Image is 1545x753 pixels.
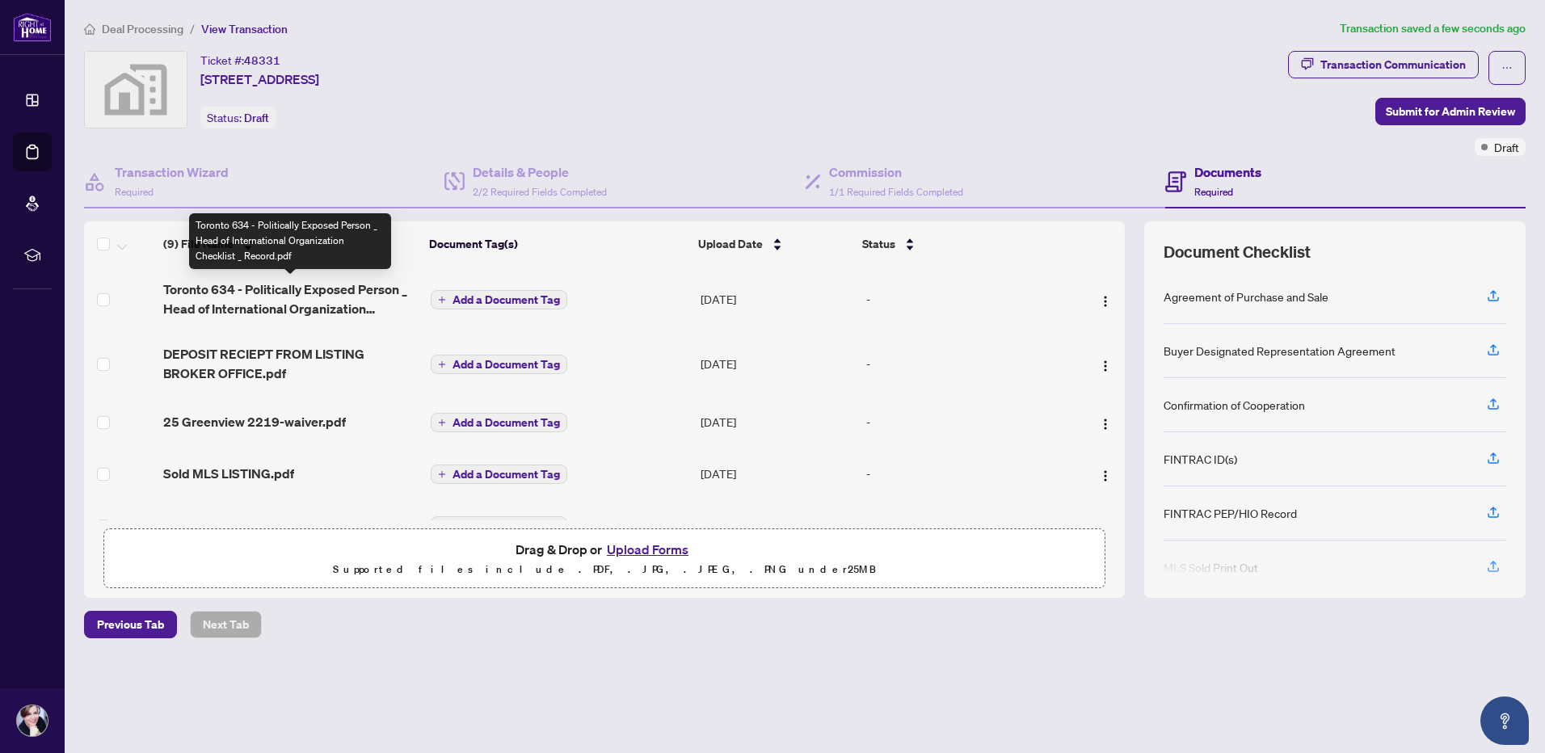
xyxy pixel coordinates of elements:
img: Logo [1099,360,1112,372]
span: Add a Document Tag [453,520,560,532]
div: Confirmation of Cooperation [1164,396,1305,414]
th: Status [856,221,1062,267]
img: Logo [1099,469,1112,482]
span: Upload Date [698,235,763,253]
th: Document Tag(s) [423,221,692,267]
span: Add a Document Tag [453,294,560,305]
img: Logo [1099,418,1112,431]
span: Document Checklist [1164,241,1311,263]
span: Add a Document Tag [453,417,560,428]
div: - [866,355,1060,372]
td: [DATE] [694,396,860,448]
article: Transaction saved a few seconds ago [1340,19,1526,38]
button: Transaction Communication [1288,51,1479,78]
span: DEPOSIT RECIEPT FROM LISTING BROKER OFFICE.pdf [163,344,418,383]
button: Logo [1092,512,1118,538]
button: Add a Document Tag [431,464,567,485]
button: Logo [1092,409,1118,435]
span: Add a Document Tag [453,359,560,370]
button: Submit for Admin Review [1375,98,1526,125]
button: Add a Document Tag [431,515,567,536]
button: Add a Document Tag [431,413,567,432]
span: 2/2 Required Fields Completed [473,186,607,198]
td: [DATE] [694,448,860,499]
div: - [866,413,1060,431]
h4: Documents [1194,162,1261,182]
div: Transaction Communication [1320,52,1466,78]
span: [STREET_ADDRESS] [200,69,319,89]
span: Draft [244,111,269,125]
h4: Transaction Wizard [115,162,229,182]
span: Deal Processing [102,22,183,36]
button: Logo [1092,461,1118,486]
img: Logo [1099,295,1112,308]
span: (9) File Name [163,235,234,253]
h4: Details & People [473,162,607,182]
span: Fintrac-Identification-.pdf [163,515,315,535]
td: [DATE] [694,499,860,551]
p: Supported files include .PDF, .JPG, .JPEG, .PNG under 25 MB [114,560,1095,579]
span: plus [438,296,446,304]
div: Buyer Designated Representation Agreement [1164,342,1396,360]
button: Open asap [1480,696,1529,745]
span: Toronto 634 - Politically Exposed Person _ Head of International Organization Checklist _ Record.pdf [163,280,418,318]
button: Add a Document Tag [431,465,567,484]
div: Ticket #: [200,51,280,69]
div: - [866,465,1060,482]
span: home [84,23,95,35]
button: Logo [1092,351,1118,376]
button: Previous Tab [84,611,177,638]
button: Add a Document Tag [431,289,567,310]
span: Sold MLS LISTING.pdf [163,464,294,483]
span: Required [115,186,154,198]
span: plus [438,419,446,427]
img: Profile Icon [17,705,48,736]
span: Draft [1494,138,1519,156]
div: FINTRAC ID(s) [1164,450,1237,468]
span: Status [862,235,895,253]
span: plus [438,470,446,478]
span: 48331 [244,53,280,68]
img: logo [13,12,52,42]
span: Drag & Drop or [516,539,693,560]
div: FINTRAC PEP/HIO Record [1164,504,1297,522]
th: Upload Date [692,221,857,267]
span: 1/1 Required Fields Completed [829,186,963,198]
li: / [190,19,195,38]
span: Required [1194,186,1233,198]
img: svg%3e [85,52,187,128]
span: ellipsis [1501,62,1513,74]
div: - [866,516,1060,534]
span: Drag & Drop orUpload FormsSupported files include .PDF, .JPG, .JPEG, .PNG under25MB [104,529,1105,589]
button: Upload Forms [602,539,693,560]
button: Add a Document Tag [431,516,567,536]
button: Add a Document Tag [431,290,567,309]
button: Add a Document Tag [431,412,567,433]
button: Add a Document Tag [431,355,567,374]
div: Agreement of Purchase and Sale [1164,288,1328,305]
td: [DATE] [694,267,860,331]
div: - [866,290,1060,308]
span: Add a Document Tag [453,469,560,480]
span: plus [438,360,446,368]
th: (9) File Name [157,221,423,267]
div: Status: [200,107,276,128]
button: Next Tab [190,611,262,638]
button: Logo [1092,286,1118,312]
span: Submit for Admin Review [1386,99,1515,124]
span: 25 Greenview 2219-waiver.pdf [163,412,346,431]
button: Add a Document Tag [431,354,567,375]
td: [DATE] [694,331,860,396]
h4: Commission [829,162,963,182]
span: Previous Tab [97,612,164,637]
div: Toronto 634 - Politically Exposed Person _ Head of International Organization Checklist _ Record.pdf [189,213,391,269]
span: View Transaction [201,22,288,36]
